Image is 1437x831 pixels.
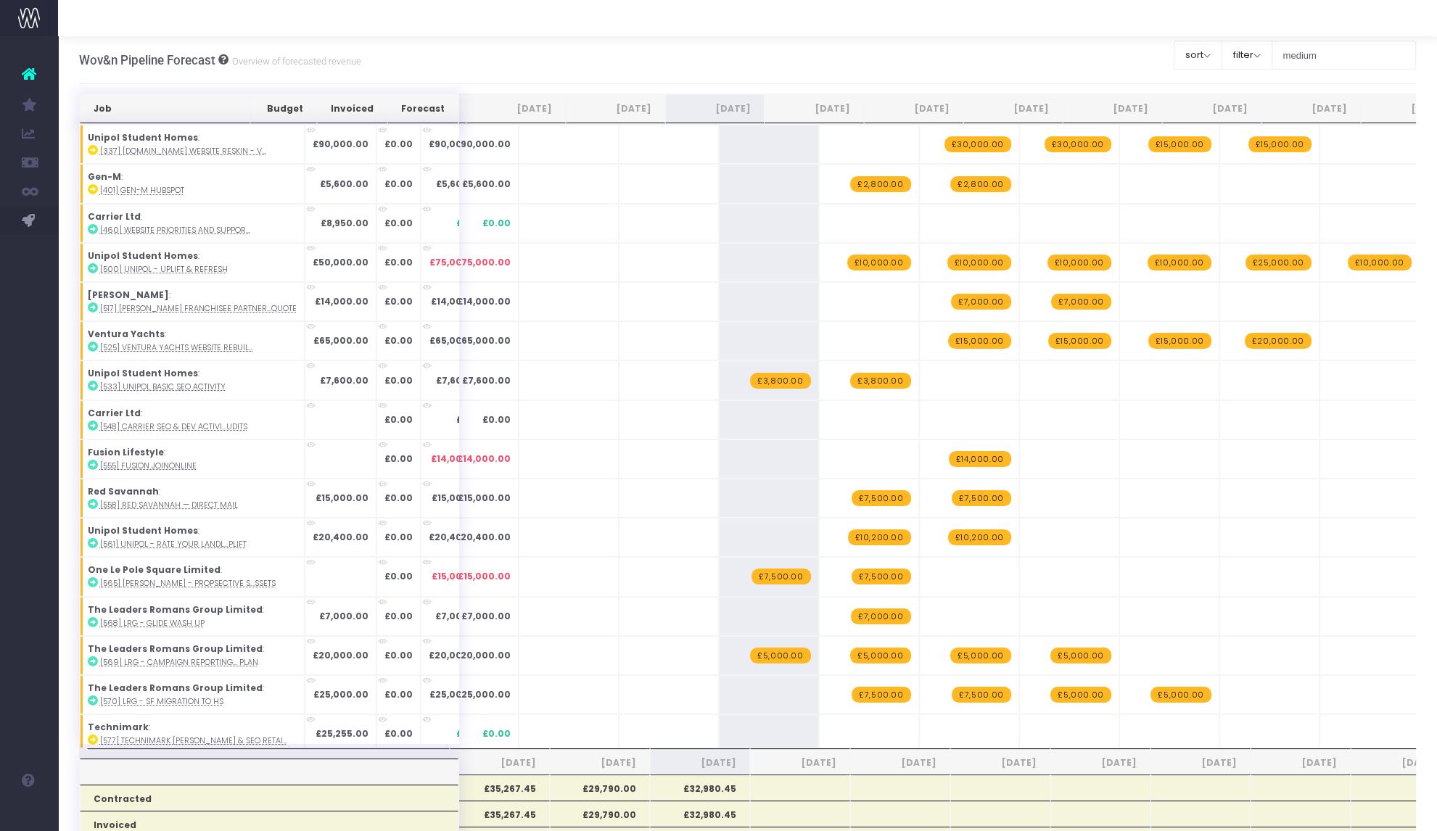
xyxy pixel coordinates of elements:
span: [DATE] [664,756,736,769]
th: Oct 25: activate to sort column ascending [864,94,963,123]
span: £7,600.00 [462,374,511,387]
span: £0.00 [456,217,485,230]
th: £29,790.00 [550,774,650,801]
span: £20,400.00 [429,531,485,544]
span: wayahead Revenue Forecast Item [850,648,910,663]
strong: £0.00 [384,256,413,268]
span: wayahead Revenue Forecast Item [1048,333,1111,349]
th: Aug 25: activate to sort column ascending [665,94,765,123]
span: wayahead Revenue Forecast Item [947,255,1011,270]
span: wayahead Revenue Forecast Item [1248,136,1312,152]
span: £20,000.00 [455,649,511,662]
strong: Unipol Student Homes [88,249,198,262]
span: [DATE] [1064,756,1137,769]
span: £90,000.00 [455,138,511,151]
th: Job: activate to sort column ascending [80,94,251,123]
span: wayahead Revenue Forecast Item [1148,333,1211,349]
span: [DATE] [764,756,836,769]
strong: Carrier Ltd [88,210,141,223]
span: wayahead Revenue Forecast Item [1148,136,1211,152]
span: wayahead Revenue Forecast Item [948,529,1011,545]
td: : [80,636,305,675]
th: £35,267.45 [450,774,550,801]
abbr: [401] Gen-M HubSpot [100,185,184,196]
span: £14,000.00 [457,452,511,466]
abbr: [517] Nolte Franchisee Partner Pack Quote [100,303,297,314]
span: £20,000.00 [429,649,485,662]
span: wayahead Revenue Forecast Item [952,687,1010,703]
td: : [80,360,305,400]
span: wayahead Revenue Forecast Item [851,608,910,624]
span: wayahead Revenue Forecast Item [1148,255,1211,270]
strong: £65,000.00 [313,334,368,347]
strong: £7,000.00 [319,610,368,622]
span: £5,600.00 [462,178,511,191]
strong: £0.00 [384,413,413,426]
strong: One Le Pole Square Limited [88,563,221,576]
abbr: [460] Website priorities and support [100,225,250,236]
td: : [80,714,305,753]
span: wayahead Revenue Forecast Item [1150,687,1211,703]
span: [DATE] [464,756,536,769]
span: wayahead Revenue Forecast Item [1245,333,1312,349]
td: : [80,125,305,164]
strong: £50,000.00 [313,256,368,268]
td: : [80,479,305,518]
strong: £20,000.00 [313,649,368,661]
img: images/default_profile_image.png [18,802,40,824]
strong: £0.00 [384,452,413,465]
span: wayahead Revenue Forecast Item [1050,648,1111,663]
td: : [80,675,305,714]
td: : [80,204,305,243]
span: [DATE] [1364,756,1437,769]
span: wayahead Revenue Forecast Item [1051,294,1111,310]
th: £32,980.45 [650,801,750,827]
th: Feb 26: activate to sort column ascending [1261,94,1361,123]
td: : [80,557,305,596]
span: £75,000.00 [456,256,511,269]
th: Dec 25: activate to sort column ascending [1063,94,1162,123]
span: wayahead Revenue Forecast Item [949,451,1011,467]
span: wayahead Revenue Forecast Item [852,490,910,506]
span: £7,000.00 [435,610,485,623]
span: wayahead Revenue Forecast Item [1050,687,1111,703]
span: [DATE] [564,756,636,769]
abbr: [577] Technimark HotJar & SEO retainer [100,735,287,746]
strong: £90,000.00 [313,138,368,150]
th: Jan 26: activate to sort column ascending [1162,94,1261,123]
input: Search... [1272,41,1417,70]
strong: The Leaders Romans Group Limited [88,642,263,655]
span: [DATE] [864,756,936,769]
span: £75,000.00 [429,256,485,269]
strong: £25,000.00 [313,688,368,700]
span: £15,000.00 [432,492,485,505]
th: Invoiced [317,94,387,123]
strong: £0.00 [384,688,413,700]
span: £65,000.00 [429,334,485,347]
strong: Ventura Yachts [88,328,165,340]
span: wayahead Revenue Forecast Item [852,687,910,703]
abbr: [558] Red Savannah — direct mail [100,500,238,510]
strong: Gen-M [88,170,121,183]
span: wayahead Revenue Forecast Item [950,648,1010,663]
abbr: [569] LRG - Campaign reporting & imporvement plan [100,657,258,668]
span: wayahead Revenue Forecast Item [948,333,1011,349]
strong: The Leaders Romans Group Limited [88,682,263,694]
abbr: [500] Unipol - Uplift & Refresh [100,264,228,275]
abbr: [555] Fusion JoinOnline [100,460,197,471]
span: £7,600.00 [436,374,485,387]
span: wayahead Revenue Forecast Item [852,569,910,584]
span: wayahead Revenue Forecast Item [850,373,910,389]
span: £5,600.00 [436,178,485,191]
th: £29,790.00 [550,801,650,827]
span: wayahead Revenue Forecast Item [848,529,911,545]
strong: £0.00 [384,295,413,307]
span: wayahead Revenue Forecast Item [951,294,1010,310]
strong: [PERSON_NAME] [88,289,169,301]
td: : [80,400,305,439]
td: : [80,321,305,360]
strong: £20,400.00 [313,531,368,543]
td: : [80,164,305,203]
th: Contracted [80,785,458,811]
span: £65,000.00 [456,334,511,347]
